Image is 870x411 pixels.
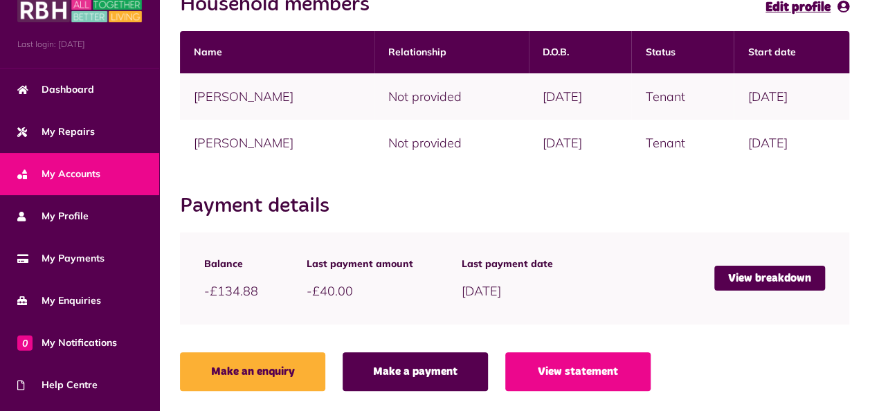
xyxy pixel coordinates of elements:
[17,378,98,392] span: Help Centre
[204,257,258,271] span: Balance
[714,266,825,291] a: View breakdown
[765,1,831,14] span: Edit profile
[17,293,101,308] span: My Enquiries
[180,73,374,120] td: [PERSON_NAME]
[374,120,529,166] td: Not provided
[307,257,413,271] span: Last payment amount
[307,283,353,299] span: -£40.00
[180,352,325,391] a: Make an enquiry
[180,120,374,166] td: [PERSON_NAME]
[180,31,374,73] th: Name
[17,167,100,181] span: My Accounts
[734,31,849,73] th: Start date
[180,194,343,219] h2: Payment details
[374,31,529,73] th: Relationship
[529,31,631,73] th: D.O.B.
[204,283,258,299] span: -£134.88
[17,125,95,139] span: My Repairs
[17,336,117,350] span: My Notifications
[17,38,142,51] span: Last login: [DATE]
[529,120,631,166] td: [DATE]
[17,82,94,97] span: Dashboard
[505,352,651,391] a: View statement
[631,31,734,73] th: Status
[631,120,734,166] td: Tenant
[343,352,488,391] a: Make a payment
[17,209,89,223] span: My Profile
[462,257,553,271] span: Last payment date
[734,73,849,120] td: [DATE]
[734,120,849,166] td: [DATE]
[462,283,501,299] span: [DATE]
[631,73,734,120] td: Tenant
[17,251,105,266] span: My Payments
[17,335,33,350] span: 0
[529,73,631,120] td: [DATE]
[374,73,529,120] td: Not provided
